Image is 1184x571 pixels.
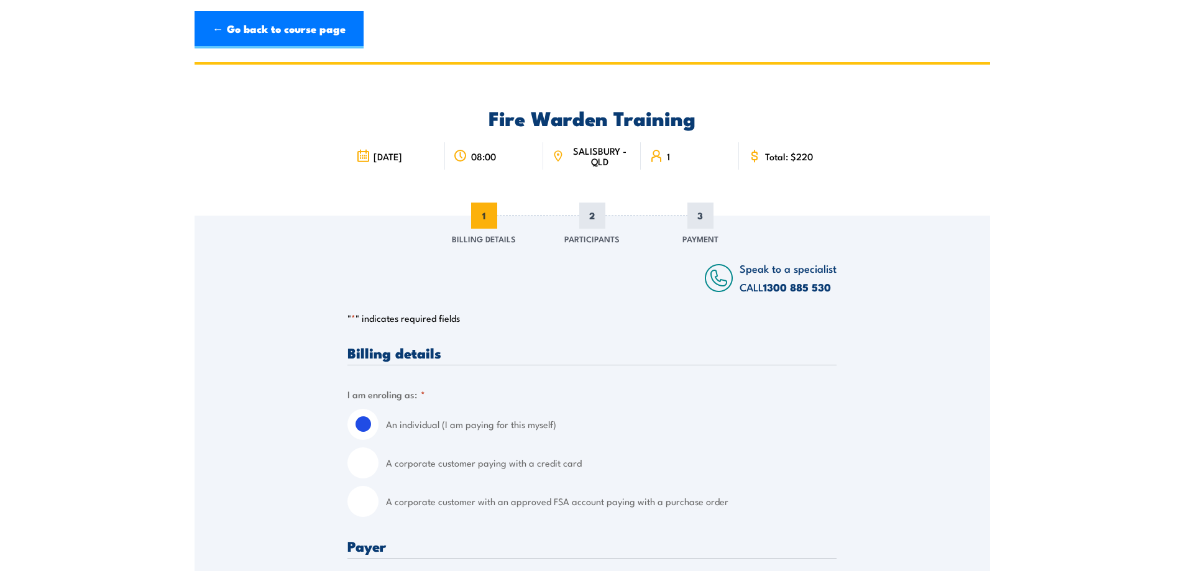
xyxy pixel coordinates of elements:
p: " " indicates required fields [347,312,837,324]
span: 08:00 [471,151,496,162]
span: Payment [682,232,718,245]
span: SALISBURY - QLD [567,145,632,167]
label: A corporate customer with an approved FSA account paying with a purchase order [386,486,837,517]
span: [DATE] [374,151,402,162]
span: Billing Details [452,232,516,245]
span: Total: $220 [765,151,813,162]
legend: I am enroling as: [347,387,425,401]
span: Speak to a specialist CALL [740,260,837,295]
span: 1 [667,151,670,162]
label: An individual (I am paying for this myself) [386,409,837,440]
h3: Billing details [347,345,837,360]
span: 2 [579,203,605,229]
h2: Fire Warden Training [347,109,837,126]
span: Participants [564,232,620,245]
h3: Payer [347,539,837,553]
a: 1300 885 530 [763,279,831,295]
span: 1 [471,203,497,229]
span: 3 [687,203,714,229]
label: A corporate customer paying with a credit card [386,447,837,478]
a: ← Go back to course page [195,11,364,48]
